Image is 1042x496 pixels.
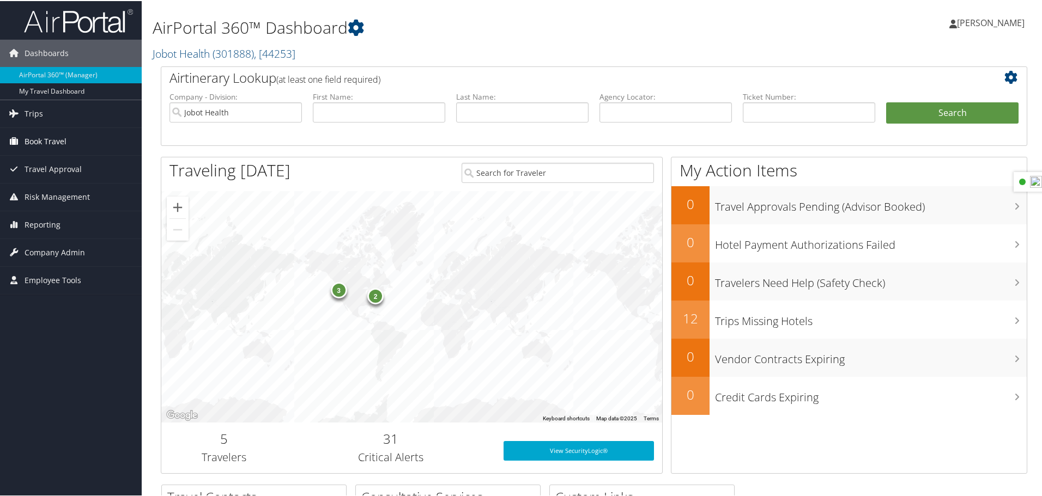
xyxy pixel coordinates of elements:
[671,194,710,212] h2: 0
[456,90,589,101] label: Last Name:
[169,68,947,86] h2: Airtinerary Lookup
[543,414,590,421] button: Keyboard shortcuts
[671,299,1027,338] a: 12Trips Missing Hotels
[330,281,347,297] div: 3
[25,127,66,154] span: Book Travel
[715,383,1027,404] h3: Credit Cards Expiring
[167,218,189,240] button: Zoom out
[169,428,278,447] h2: 5
[367,287,384,303] div: 2
[25,210,60,237] span: Reporting
[25,266,81,293] span: Employee Tools
[644,414,659,420] a: Terms (opens in new tab)
[671,376,1027,414] a: 0Credit Cards Expiring
[169,449,278,464] h3: Travelers
[949,5,1035,38] a: [PERSON_NAME]
[25,99,43,126] span: Trips
[25,155,82,182] span: Travel Approval
[313,90,445,101] label: First Name:
[167,195,189,217] button: Zoom in
[671,232,710,250] h2: 0
[671,308,710,327] h2: 12
[153,45,295,60] a: Jobot Health
[254,45,295,60] span: , [ 44253 ]
[164,407,200,421] img: Google
[671,261,1027,299] a: 0Travelers Need Help (Safety Check)
[671,384,710,403] h2: 0
[671,346,710,365] h2: 0
[24,7,133,33] img: airportal-logo.png
[25,182,90,210] span: Risk Management
[25,238,85,265] span: Company Admin
[164,407,200,421] a: Open this area in Google Maps (opens a new window)
[169,90,302,101] label: Company - Division:
[671,223,1027,261] a: 0Hotel Payment Authorizations Failed
[596,414,637,420] span: Map data ©2025
[599,90,732,101] label: Agency Locator:
[462,162,654,182] input: Search for Traveler
[715,269,1027,290] h3: Travelers Need Help (Safety Check)
[715,345,1027,366] h3: Vendor Contracts Expiring
[886,101,1019,123] button: Search
[276,72,380,84] span: (at least one field required)
[153,15,741,38] h1: AirPortal 360™ Dashboard
[213,45,254,60] span: ( 301888 )
[715,231,1027,252] h3: Hotel Payment Authorizations Failed
[715,193,1027,213] h3: Travel Approvals Pending (Advisor Booked)
[671,270,710,289] h2: 0
[671,158,1027,181] h1: My Action Items
[295,449,487,464] h3: Critical Alerts
[295,428,487,447] h2: 31
[504,440,654,460] a: View SecurityLogic®
[957,16,1025,28] span: [PERSON_NAME]
[671,185,1027,223] a: 0Travel Approvals Pending (Advisor Booked)
[715,307,1027,328] h3: Trips Missing Hotels
[671,338,1027,376] a: 0Vendor Contracts Expiring
[169,158,290,181] h1: Traveling [DATE]
[25,39,69,66] span: Dashboards
[743,90,875,101] label: Ticket Number:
